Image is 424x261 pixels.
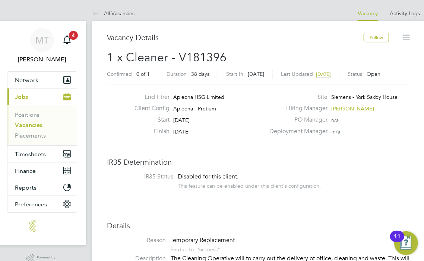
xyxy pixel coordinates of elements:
[265,104,328,112] label: Hiring Manager
[107,236,166,244] label: Reason
[15,122,42,129] a: Vacancies
[367,71,380,77] span: Open
[174,117,190,123] span: [DATE]
[15,151,46,158] span: Timesheets
[69,31,78,40] span: 4
[348,71,362,77] label: Status
[170,244,235,253] div: For due to "Sickness"
[114,173,173,181] label: IR35 Status
[107,157,411,167] h3: IR35 Determination
[332,117,339,123] span: n/a
[248,71,264,77] span: [DATE]
[265,93,328,101] label: Site
[15,93,28,100] span: Jobs
[174,94,225,100] span: Apleona HSG Limited
[394,231,418,255] button: Open Resource Center, 11 new notifications
[129,93,170,101] label: End Hirer
[7,179,77,196] button: Reports
[129,116,170,124] label: Start
[35,35,49,45] span: MT
[15,201,47,208] span: Preferences
[170,236,235,244] span: Temporary Replacement
[174,105,216,112] span: Apleona - Pretium
[37,254,58,261] span: Powered by
[7,28,77,64] a: MT[PERSON_NAME]
[60,28,75,52] a: 4
[7,88,77,105] button: Jobs
[191,71,209,77] span: 38 days
[333,128,341,135] span: n/a
[107,71,132,77] label: Confirmed
[136,71,150,77] span: 0 of 1
[7,196,77,212] button: Preferences
[92,10,135,17] a: All Vacancies
[281,71,313,77] label: Last Updated
[107,33,364,42] h3: Vacancy Details
[316,71,331,77] span: [DATE]
[226,71,243,77] label: Start In
[7,220,77,232] a: Go to home page
[15,167,36,174] span: Finance
[364,33,389,42] button: Follow
[358,10,378,17] a: Vacancy
[7,55,77,64] span: Mitchell Taylor
[129,104,170,112] label: Client Config
[265,128,328,135] label: Deployment Manager
[174,128,190,135] span: [DATE]
[15,132,46,139] a: Placements
[7,162,77,179] button: Finance
[178,173,238,180] span: Disabled for this client.
[167,71,187,77] label: Duration
[15,111,39,118] a: Positions
[265,116,328,124] label: PO Manager
[29,220,56,232] img: invictus-group-logo-retina.png
[332,105,374,112] span: [PERSON_NAME]
[178,181,321,189] div: This feature can be enabled under this client's configuration.
[15,184,37,191] span: Reports
[107,221,411,231] h3: Details
[107,50,227,65] span: 1 x Cleaner - V181396
[7,146,77,162] button: Timesheets
[7,105,77,145] div: Jobs
[390,10,420,17] a: Activity Logs
[15,77,38,84] span: Network
[129,128,170,135] label: Finish
[332,94,398,100] span: Siemens - York Saxby House
[7,72,77,88] button: Network
[394,236,401,246] div: 11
